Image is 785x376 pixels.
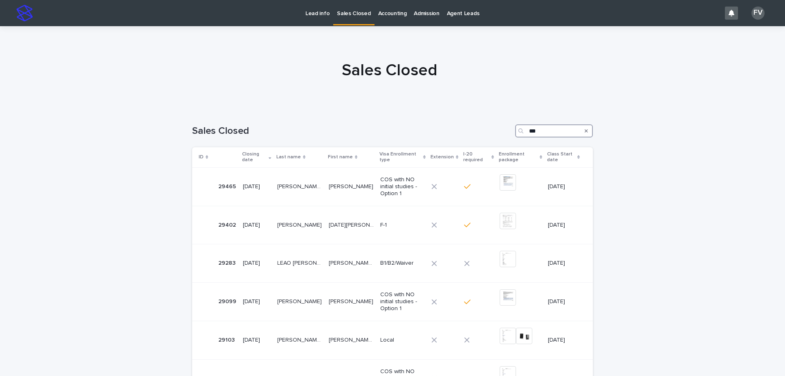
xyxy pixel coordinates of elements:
img: stacker-logo-s-only.png [16,5,33,21]
tr: 2946529465 [DATE][PERSON_NAME] [PERSON_NAME][PERSON_NAME] [PERSON_NAME] [PERSON_NAME][PERSON_NAME... [192,167,593,206]
p: Guevara Oquendo [277,182,324,190]
input: Search [515,124,593,137]
h1: Sales Closed [189,61,590,80]
p: [DATE] [243,298,271,305]
div: FV [751,7,765,20]
p: COS with NO initial studies - Option 1 [380,176,425,197]
p: B1/B2/Waiver [380,260,425,267]
p: Enrollment package [499,150,537,165]
tr: 2909929099 [DATE][PERSON_NAME][PERSON_NAME] [PERSON_NAME][PERSON_NAME] COS with NO initial studie... [192,283,593,321]
p: F-1 [380,222,425,229]
tr: 2910329103 [DATE][PERSON_NAME] [PERSON_NAME][PERSON_NAME] [PERSON_NAME] [PERSON_NAME] [PERSON_NAM... [192,321,593,359]
p: ID [199,153,204,162]
p: 29099 [218,297,238,305]
p: [DATE] [243,222,271,229]
h1: Sales Closed [192,125,512,137]
p: [DATE] [548,298,580,305]
p: Extension [431,153,454,162]
p: [DATE] [243,183,271,190]
p: LEAO FIGUEIREDO RIVERO [277,258,324,267]
p: Brigith Estefany [329,297,375,305]
p: I-20 required [463,150,489,165]
p: [DATE] [548,222,580,229]
p: COS with NO initial studies - Option 1 [380,291,425,312]
p: Class Start date [547,150,575,165]
p: [DATE] [548,337,580,344]
p: [PERSON_NAME] [PERSON_NAME] [329,258,375,267]
tr: 2940229402 [DATE][PERSON_NAME][PERSON_NAME] [DATE][PERSON_NAME][DATE][PERSON_NAME] F-1[DATE] [192,206,593,244]
p: 29465 [218,182,238,190]
p: [DATE][PERSON_NAME] [329,220,375,229]
p: 29402 [218,220,238,229]
p: [DATE] [243,260,271,267]
p: Visa Enrollment type [379,150,421,165]
p: Last name [276,153,301,162]
p: [PERSON_NAME] [PERSON_NAME] [277,335,324,344]
p: [DATE] [243,337,271,344]
p: [PERSON_NAME] [277,297,323,305]
p: First name [328,153,353,162]
p: Closing date [242,150,267,165]
p: [PERSON_NAME] [277,220,323,229]
p: [DATE] [548,260,580,267]
tr: 2928329283 [DATE]LEAO [PERSON_NAME] [PERSON_NAME]LEAO [PERSON_NAME] [PERSON_NAME] [PERSON_NAME] [... [192,244,593,283]
p: 29283 [218,258,237,267]
p: [DATE] [548,183,580,190]
p: Local [380,337,425,344]
p: [PERSON_NAME] [329,182,375,190]
p: 29103 [218,335,236,344]
p: [PERSON_NAME] [PERSON_NAME] [329,335,375,344]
